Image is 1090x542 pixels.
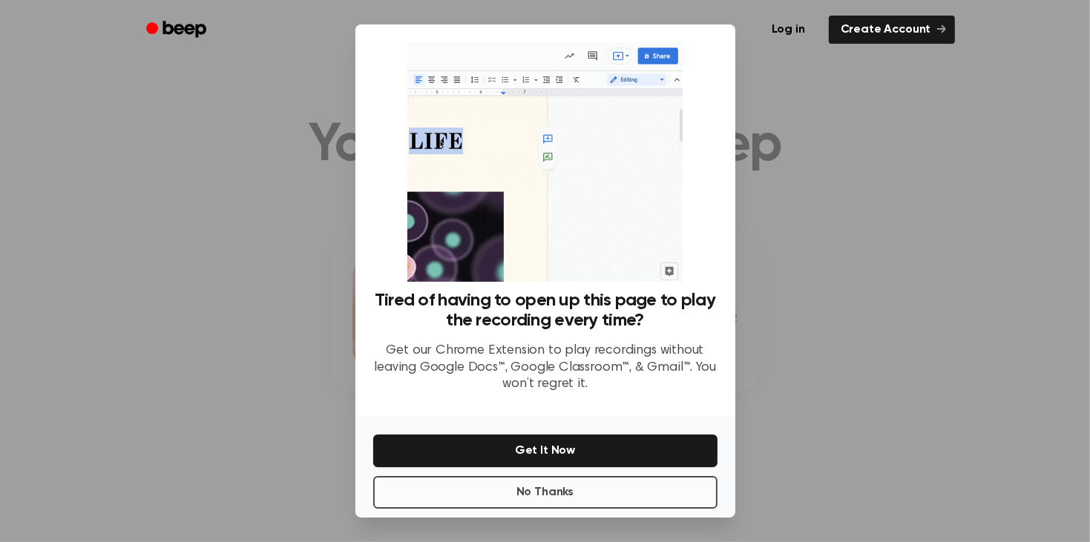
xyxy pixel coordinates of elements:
a: Beep [136,16,220,44]
a: Log in [757,13,820,47]
button: No Thanks [373,476,718,509]
a: Create Account [829,16,955,44]
img: Beep extension in action [407,42,683,282]
h3: Tired of having to open up this page to play the recording every time? [373,291,718,331]
p: Get our Chrome Extension to play recordings without leaving Google Docs™, Google Classroom™, & Gm... [373,343,718,393]
button: Get It Now [373,434,718,467]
